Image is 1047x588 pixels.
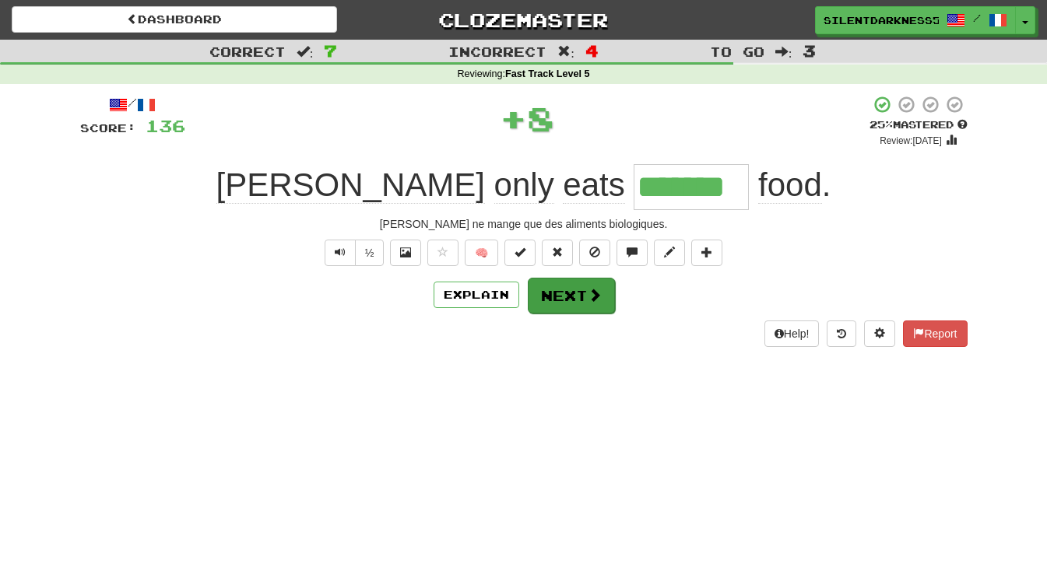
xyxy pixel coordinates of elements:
[563,166,624,204] span: eats
[80,95,185,114] div: /
[216,166,485,204] span: [PERSON_NAME]
[390,240,421,266] button: Show image (alt+x)
[504,240,536,266] button: Set this sentence to 100% Mastered (alt+m)
[325,240,356,266] button: Play sentence audio (ctl+space)
[749,166,831,204] span: .
[434,282,519,308] button: Explain
[803,41,816,60] span: 3
[824,13,939,27] span: SilentDarkness5350
[775,45,792,58] span: :
[542,240,573,266] button: Reset to 0% Mastered (alt+r)
[654,240,685,266] button: Edit sentence (alt+d)
[465,240,498,266] button: 🧠
[80,121,136,135] span: Score:
[903,320,967,347] button: Report
[297,45,314,58] span: :
[870,118,893,131] span: 25 %
[360,6,686,33] a: Clozemaster
[585,41,599,60] span: 4
[764,320,820,347] button: Help!
[691,240,722,266] button: Add to collection (alt+a)
[527,99,554,138] span: 8
[505,68,590,79] strong: Fast Track Level 5
[528,278,615,313] button: Next
[321,240,385,266] div: Text-to-speech controls
[880,135,942,146] small: Review: [DATE]
[448,44,546,59] span: Incorrect
[80,216,968,232] div: [PERSON_NAME] ne mange que des aliments biologiques.
[870,118,968,132] div: Mastered
[827,320,856,347] button: Round history (alt+y)
[324,41,337,60] span: 7
[617,240,648,266] button: Discuss sentence (alt+u)
[146,116,185,135] span: 136
[355,240,385,266] button: ½
[815,6,1016,34] a: SilentDarkness5350 /
[12,6,337,33] a: Dashboard
[500,95,527,142] span: +
[557,45,574,58] span: :
[427,240,459,266] button: Favorite sentence (alt+f)
[579,240,610,266] button: Ignore sentence (alt+i)
[710,44,764,59] span: To go
[758,166,822,204] span: food
[209,44,286,59] span: Correct
[494,166,554,204] span: only
[973,12,981,23] span: /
